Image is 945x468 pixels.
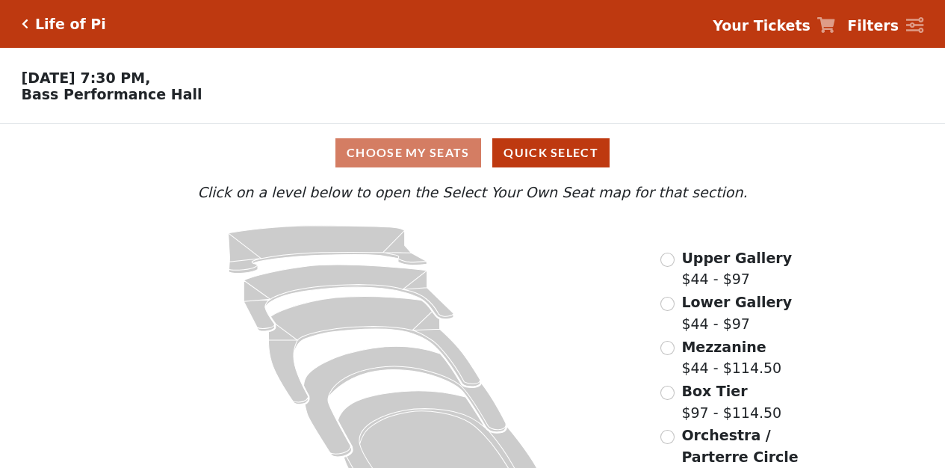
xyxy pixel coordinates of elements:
label: $44 - $97 [681,247,792,290]
path: Lower Gallery - Seats Available: 54 [244,265,454,331]
span: Lower Gallery [681,294,792,310]
strong: Filters [847,17,899,34]
label: $44 - $97 [681,292,792,334]
label: $44 - $114.50 [681,336,781,379]
label: $97 - $114.50 [681,381,781,423]
p: Click on a level below to open the Select Your Own Seat map for that section. [128,182,816,203]
h5: Life of Pi [35,16,106,33]
span: Box Tier [681,383,747,399]
a: Click here to go back to filters [22,19,28,29]
span: Mezzanine [681,339,766,355]
a: Filters [847,15,923,37]
span: Orchestra / Parterre Circle [681,427,798,465]
strong: Your Tickets [713,17,811,34]
a: Your Tickets [713,15,835,37]
span: Upper Gallery [681,250,792,266]
button: Quick Select [492,138,610,167]
path: Upper Gallery - Seats Available: 311 [229,226,427,274]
